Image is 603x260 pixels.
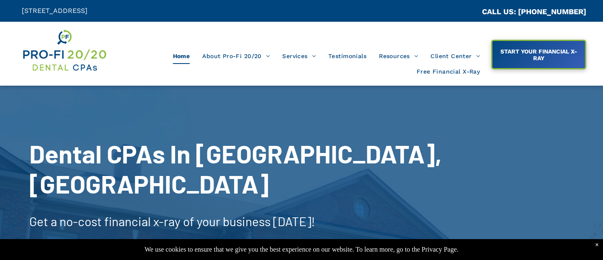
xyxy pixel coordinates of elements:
span: START YOUR FINANCIAL X-RAY [493,44,584,66]
img: Get Dental CPA Consulting, Bookkeeping, & Bank Loans [22,28,107,73]
a: Free Financial X-Ray [410,64,486,80]
a: Testimonials [322,48,373,64]
a: About Pro-Fi 20/20 [196,48,276,64]
span: [STREET_ADDRESS] [22,7,88,15]
a: Resources [373,48,424,64]
a: Home [167,48,196,64]
span: CA::CALLC [446,8,482,16]
span: Dental CPAs In [GEOGRAPHIC_DATA], [GEOGRAPHIC_DATA] [29,138,442,199]
span: of your business [DATE]! [183,214,315,229]
span: no-cost financial x-ray [59,214,180,229]
a: Services [276,48,322,64]
span: Get a [29,214,57,229]
div: Dismiss notification [595,241,599,249]
a: START YOUR FINANCIAL X-RAY [491,40,586,69]
a: Client Center [424,48,486,64]
a: CALL US: [PHONE_NUMBER] [482,7,586,16]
